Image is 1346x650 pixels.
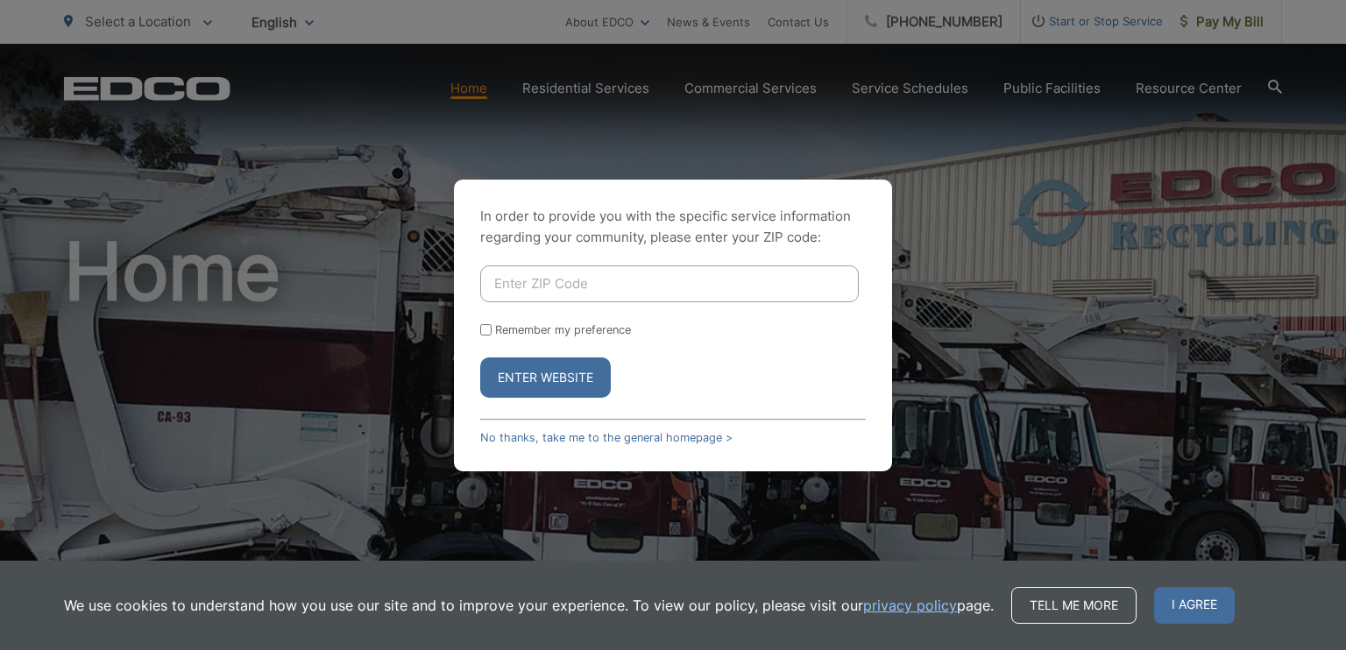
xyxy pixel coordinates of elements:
label: Remember my preference [495,323,631,336]
a: Tell me more [1011,587,1137,624]
p: We use cookies to understand how you use our site and to improve your experience. To view our pol... [64,595,994,616]
input: Enter ZIP Code [480,265,859,302]
p: In order to provide you with the specific service information regarding your community, please en... [480,206,866,248]
span: I agree [1154,587,1235,624]
a: privacy policy [863,595,957,616]
button: Enter Website [480,357,611,398]
a: No thanks, take me to the general homepage > [480,431,733,444]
